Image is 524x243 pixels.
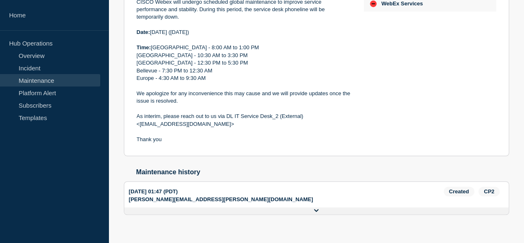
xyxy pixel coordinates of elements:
[137,29,150,35] strong: Date:
[129,187,444,196] div: [DATE] 01:47 (PDT)
[137,90,350,105] p: We apologize for any inconvenience this may cause and we will provide updates once the issue is r...
[137,113,350,128] p: As interim, please reach out to us via DL IT Service Desk_2 (External) <[EMAIL_ADDRESS][DOMAIN_NA...
[136,168,509,176] h2: Maintenance history
[137,44,151,51] strong: Time:
[137,75,350,82] p: Europe - 4:30 AM to 9:30 AM
[137,136,350,143] p: Thank you
[137,67,350,75] p: Bellevue - 7:30 PM to 12:30 AM
[478,187,500,196] span: CP2
[137,59,350,67] p: [GEOGRAPHIC_DATA] - 12:30 PM to 5:30 PM
[137,52,350,59] p: [GEOGRAPHIC_DATA] - 10:30 AM to 3:30 PM
[382,0,423,7] span: WebEx Services
[444,187,474,196] span: Created
[137,44,350,51] p: [GEOGRAPHIC_DATA] - 8:00 AM to 1:00 PM
[129,196,313,202] p: [PERSON_NAME][EMAIL_ADDRESS][PERSON_NAME][DOMAIN_NAME]
[137,29,350,36] p: [DATE] ([DATE])
[370,0,377,7] div: down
